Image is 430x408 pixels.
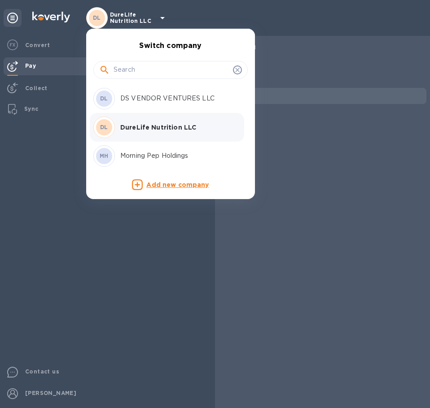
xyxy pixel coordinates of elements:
[100,124,108,130] b: DL
[120,94,233,103] p: DS VENDOR VENTURES LLC
[114,63,229,77] input: Search
[100,95,108,102] b: DL
[146,180,209,190] p: Add new company
[100,152,109,159] b: MH
[120,123,233,132] p: DureLife Nutrition LLC
[120,151,233,161] p: Morning Pep Holdings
